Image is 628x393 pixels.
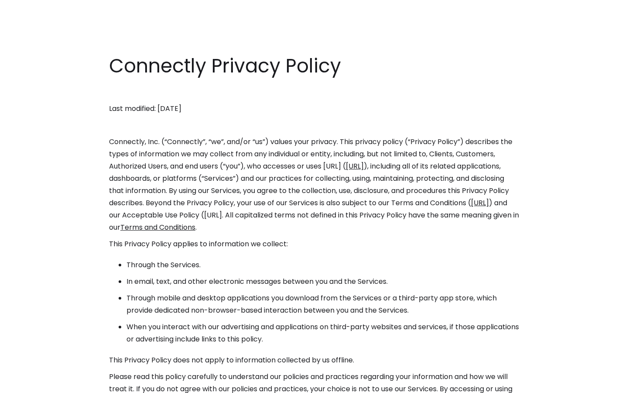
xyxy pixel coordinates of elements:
[109,354,519,366] p: This Privacy Policy does not apply to information collected by us offline.
[109,103,519,115] p: Last modified: [DATE]
[109,52,519,79] h1: Connectly Privacy Policy
[126,321,519,345] li: When you interact with our advertising and applications on third-party websites and services, if ...
[109,238,519,250] p: This Privacy Policy applies to information we collect:
[109,136,519,234] p: Connectly, Inc. (“Connectly”, “we”, and/or “us”) values your privacy. This privacy policy (“Priva...
[471,198,489,208] a: [URL]
[126,276,519,288] li: In email, text, and other electronic messages between you and the Services.
[120,222,195,232] a: Terms and Conditions
[346,161,364,171] a: [URL]
[17,378,52,390] ul: Language list
[9,377,52,390] aside: Language selected: English
[126,259,519,271] li: Through the Services.
[126,292,519,317] li: Through mobile and desktop applications you download from the Services or a third-party app store...
[109,119,519,131] p: ‍
[109,86,519,98] p: ‍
